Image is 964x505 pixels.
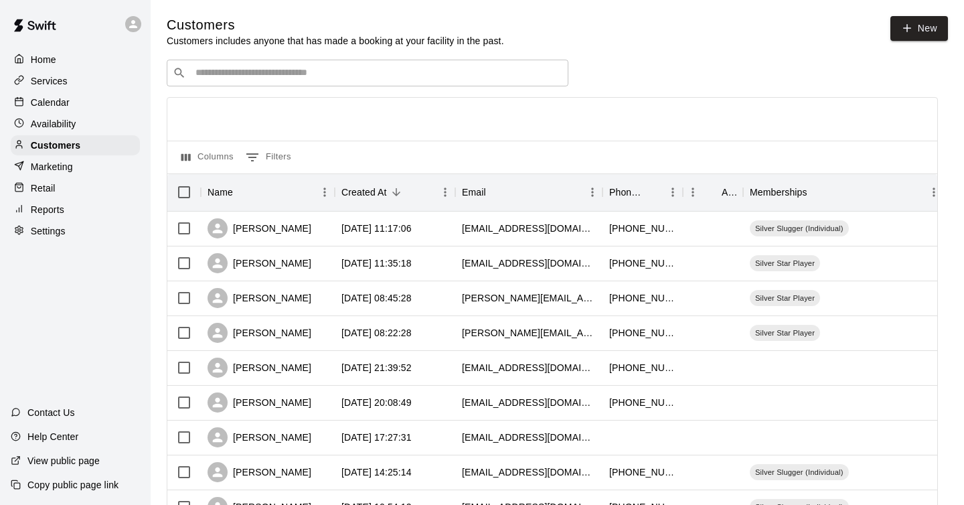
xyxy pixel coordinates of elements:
[341,291,412,305] div: 2025-08-12 08:45:28
[644,183,663,202] button: Sort
[31,96,70,109] p: Calendar
[462,361,596,374] div: spindelattorney@gmail.com
[462,173,486,211] div: Email
[167,34,504,48] p: Customers includes anyone that has made a booking at your facility in the past.
[208,218,311,238] div: [PERSON_NAME]
[750,293,820,303] span: Silver Star Player
[11,114,140,134] a: Availability
[663,182,683,202] button: Menu
[208,462,311,482] div: [PERSON_NAME]
[683,182,703,202] button: Menu
[750,223,849,234] span: Silver Slugger (Individual)
[208,173,233,211] div: Name
[722,173,736,211] div: Age
[462,257,596,270] div: kwjinks@gmail.com
[31,160,73,173] p: Marketing
[11,221,140,241] a: Settings
[233,183,252,202] button: Sort
[807,183,826,202] button: Sort
[208,392,311,413] div: [PERSON_NAME]
[462,326,596,340] div: natalie_helene@hotmail.com
[609,291,676,305] div: +18654068026
[31,224,66,238] p: Settings
[27,430,78,443] p: Help Center
[609,361,676,374] div: +18659515585
[208,323,311,343] div: [PERSON_NAME]
[609,173,644,211] div: Phone Number
[609,396,676,409] div: +18659640625
[208,288,311,308] div: [PERSON_NAME]
[11,71,140,91] a: Services
[462,431,596,444] div: brandonwhite10@gmail.com
[582,182,602,202] button: Menu
[178,147,237,168] button: Select columns
[341,431,412,444] div: 2025-08-05 17:27:31
[11,135,140,155] a: Customers
[335,173,455,211] div: Created At
[609,465,676,479] div: +18652165010
[341,173,387,211] div: Created At
[341,326,412,340] div: 2025-08-12 08:22:28
[890,16,948,41] a: New
[341,257,412,270] div: 2025-08-13 11:35:18
[486,183,505,202] button: Sort
[750,258,820,269] span: Silver Star Player
[924,182,944,202] button: Menu
[242,147,295,168] button: Show filters
[208,253,311,273] div: [PERSON_NAME]
[750,290,820,306] div: Silver Star Player
[743,173,944,211] div: Memberships
[750,464,849,480] div: Silver Slugger (Individual)
[11,157,140,177] a: Marketing
[31,53,56,66] p: Home
[341,465,412,479] div: 2025-08-05 14:25:14
[462,396,596,409] div: jgill86@hotmail.com
[31,74,68,88] p: Services
[750,173,807,211] div: Memberships
[201,173,335,211] div: Name
[609,222,676,235] div: +18652961138
[609,257,676,270] div: +18658067389
[11,50,140,70] a: Home
[750,325,820,341] div: Silver Star Player
[27,454,100,467] p: View public page
[341,361,412,374] div: 2025-08-11 21:39:52
[341,396,412,409] div: 2025-08-10 20:08:49
[341,222,412,235] div: 2025-08-15 11:17:06
[462,465,596,479] div: dhatcher85@gmail.com
[750,467,849,478] span: Silver Slugger (Individual)
[750,255,820,271] div: Silver Star Player
[750,220,849,236] div: Silver Slugger (Individual)
[27,478,118,492] p: Copy public page link
[27,406,75,419] p: Contact Us
[462,291,596,305] div: bridget.h116@gmail.com
[208,358,311,378] div: [PERSON_NAME]
[11,200,140,220] a: Reports
[31,203,64,216] p: Reports
[462,222,596,235] div: hfmills1414@gmail.com
[750,328,820,338] span: Silver Star Player
[703,183,722,202] button: Sort
[11,178,140,198] a: Retail
[208,427,311,447] div: [PERSON_NAME]
[387,183,406,202] button: Sort
[31,182,56,195] p: Retail
[435,182,455,202] button: Menu
[683,173,743,211] div: Age
[31,139,80,152] p: Customers
[11,92,140,113] a: Calendar
[31,117,76,131] p: Availability
[455,173,602,211] div: Email
[167,16,504,34] h5: Customers
[315,182,335,202] button: Menu
[609,326,676,340] div: +19372166654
